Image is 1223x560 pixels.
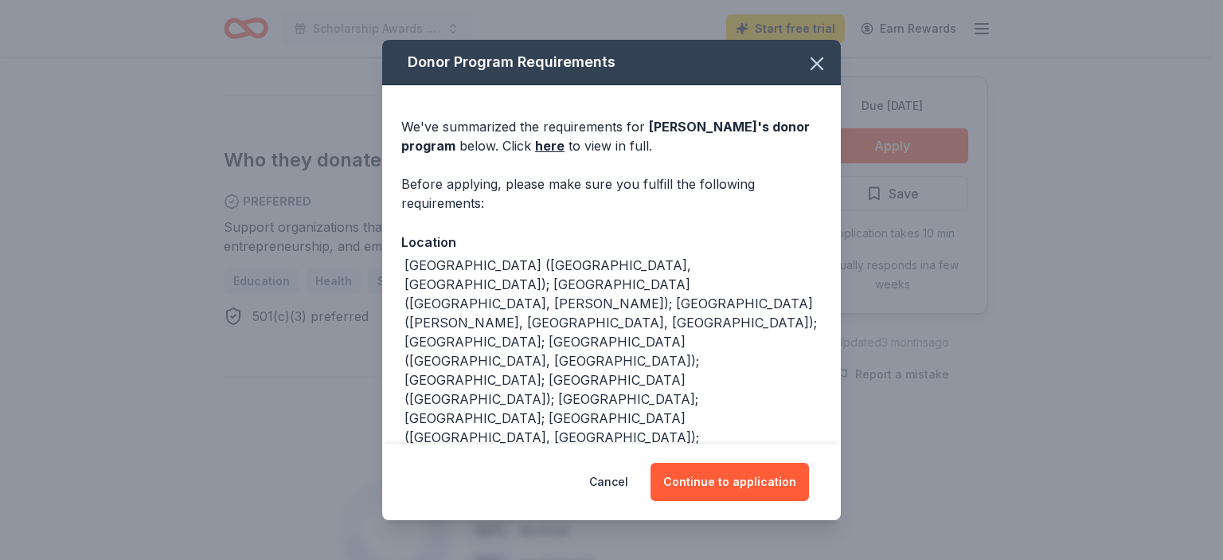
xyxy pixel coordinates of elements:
div: Donor Program Requirements [382,40,841,85]
div: We've summarized the requirements for below. Click to view in full. [401,117,822,155]
div: Before applying, please make sure you fulfill the following requirements: [401,174,822,213]
button: Continue to application [651,463,809,501]
div: Location [401,232,822,253]
button: Cancel [589,463,628,501]
a: here [535,136,565,155]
